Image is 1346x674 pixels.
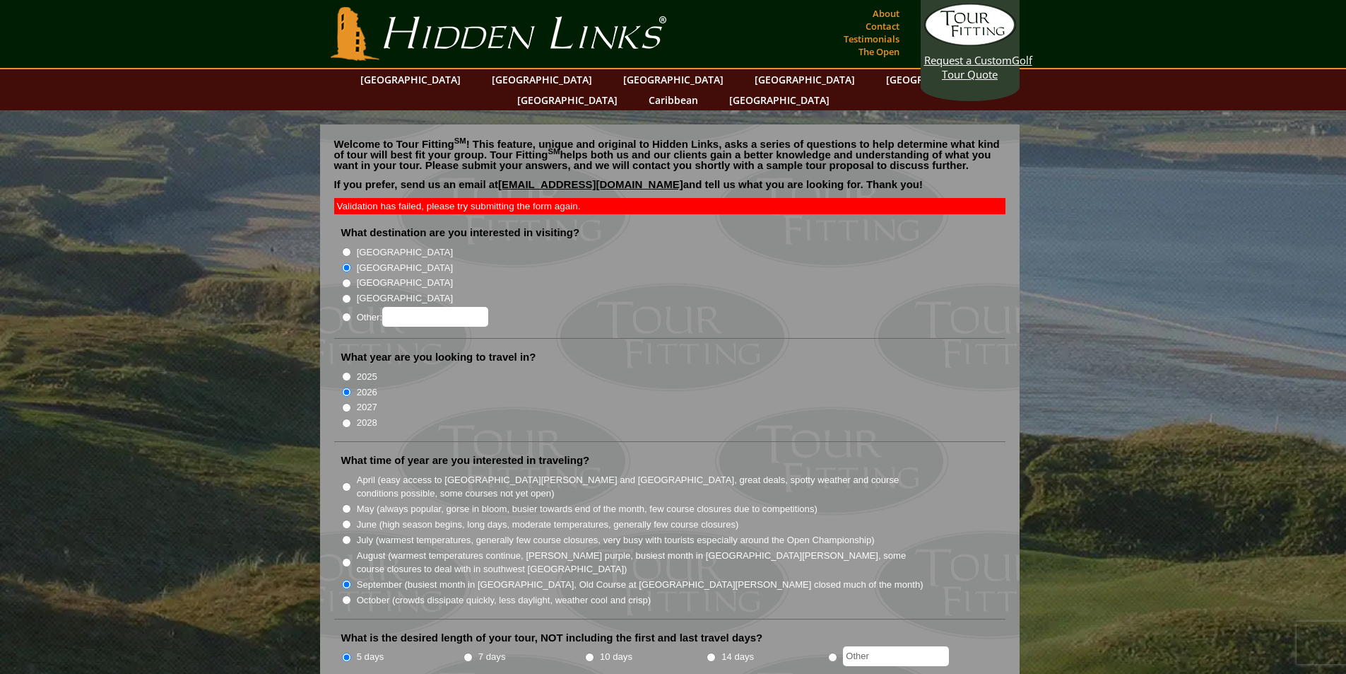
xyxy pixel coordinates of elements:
[357,291,453,306] label: [GEOGRAPHIC_DATA]
[382,307,488,327] input: Other:
[616,69,731,90] a: [GEOGRAPHIC_DATA]
[357,416,377,430] label: 2028
[357,370,377,384] label: 2025
[357,400,377,414] label: 2027
[862,16,903,36] a: Contact
[840,29,903,49] a: Testimonials
[924,53,1012,67] span: Request a Custom
[341,453,590,467] label: What time of year are you interested in traveling?
[748,69,862,90] a: [GEOGRAPHIC_DATA]
[357,549,925,576] label: August (warmest temperatures continue, [PERSON_NAME] purple, busiest month in [GEOGRAPHIC_DATA][P...
[855,42,903,62] a: The Open
[600,650,632,664] label: 10 days
[485,69,599,90] a: [GEOGRAPHIC_DATA]
[341,226,580,240] label: What destination are you interested in visiting?
[334,198,1005,214] div: Validation has failed, please try submitting the form again.
[548,147,560,156] sup: SM
[843,646,949,666] input: Other
[357,578,923,592] label: September (busiest month in [GEOGRAPHIC_DATA], Old Course at [GEOGRAPHIC_DATA][PERSON_NAME] close...
[357,276,453,290] label: [GEOGRAPHIC_DATA]
[879,69,993,90] a: [GEOGRAPHIC_DATA]
[353,69,468,90] a: [GEOGRAPHIC_DATA]
[357,502,817,516] label: May (always popular, gorse in bloom, busier towards end of the month, few course closures due to ...
[454,136,466,145] sup: SM
[498,178,683,190] a: [EMAIL_ADDRESS][DOMAIN_NAME]
[357,245,453,260] label: [GEOGRAPHIC_DATA]
[357,307,488,327] label: Other:
[510,90,625,110] a: [GEOGRAPHIC_DATA]
[478,650,506,664] label: 7 days
[924,4,1016,81] a: Request a CustomGolf Tour Quote
[642,90,705,110] a: Caribbean
[357,593,651,608] label: October (crowds dissipate quickly, less daylight, weather cool and crisp)
[869,4,903,23] a: About
[357,650,384,664] label: 5 days
[334,139,1005,170] p: Welcome to Tour Fitting ! This feature, unique and original to Hidden Links, asks a series of que...
[357,533,875,547] label: July (warmest temperatures, generally few course closures, very busy with tourists especially aro...
[341,631,763,645] label: What is the desired length of your tour, NOT including the first and last travel days?
[357,473,925,501] label: April (easy access to [GEOGRAPHIC_DATA][PERSON_NAME] and [GEOGRAPHIC_DATA], great deals, spotty w...
[341,350,536,364] label: What year are you looking to travel in?
[334,179,1005,200] p: If you prefer, send us an email at and tell us what you are looking for. Thank you!
[357,385,377,400] label: 2026
[721,650,754,664] label: 14 days
[357,261,453,275] label: [GEOGRAPHIC_DATA]
[357,518,739,532] label: June (high season begins, long days, moderate temperatures, generally few course closures)
[722,90,837,110] a: [GEOGRAPHIC_DATA]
